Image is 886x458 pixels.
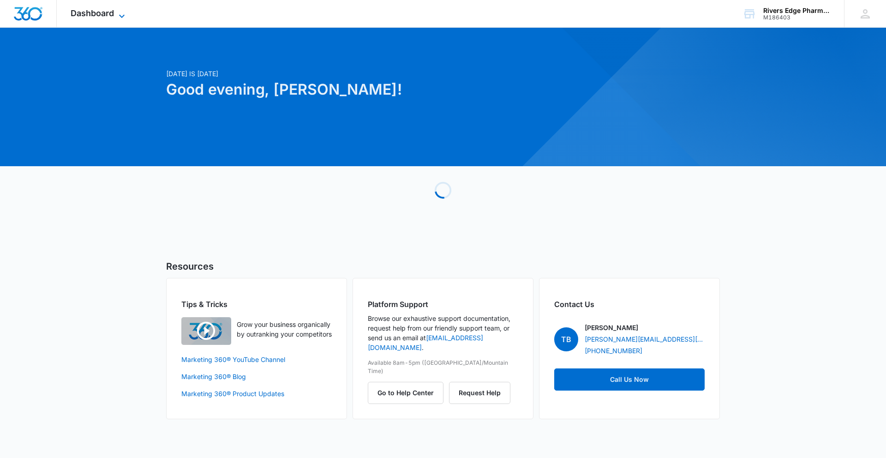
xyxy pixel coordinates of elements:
[181,389,332,398] a: Marketing 360® Product Updates
[763,7,831,14] div: account name
[449,389,510,397] a: Request Help
[181,299,332,310] h2: Tips & Tricks
[237,319,332,339] p: Grow your business organically by outranking your competitors
[368,359,518,375] p: Available 8am-5pm ([GEOGRAPHIC_DATA]/Mountain Time)
[585,334,705,344] a: [PERSON_NAME][EMAIL_ADDRESS][PERSON_NAME][DOMAIN_NAME]
[763,14,831,21] div: account id
[166,78,532,101] h1: Good evening, [PERSON_NAME]!
[585,323,638,332] p: [PERSON_NAME]
[554,299,705,310] h2: Contact Us
[554,327,578,351] span: TB
[585,346,642,356] a: [PHONE_NUMBER]
[71,8,114,18] span: Dashboard
[166,259,720,273] h5: Resources
[181,317,231,345] img: Quick Overview Video
[554,368,705,391] a: Call Us Now
[181,355,332,364] a: Marketing 360® YouTube Channel
[368,299,518,310] h2: Platform Support
[166,69,532,78] p: [DATE] is [DATE]
[449,382,510,404] button: Request Help
[181,372,332,381] a: Marketing 360® Blog
[368,389,449,397] a: Go to Help Center
[368,313,518,352] p: Browse our exhaustive support documentation, request help from our friendly support team, or send...
[368,382,443,404] button: Go to Help Center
